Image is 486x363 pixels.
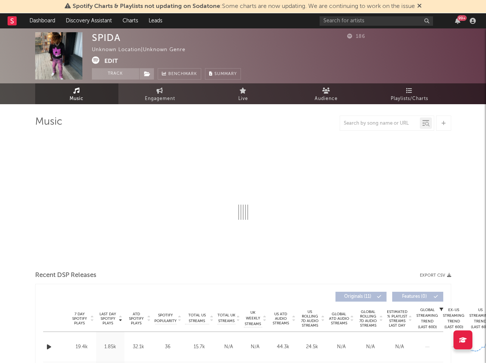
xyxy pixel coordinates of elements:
a: Discovery Assistant [61,13,117,28]
a: Live [202,83,285,104]
div: N/A [358,343,383,351]
span: Features ( 0 ) [397,294,432,299]
span: Music [70,94,84,103]
span: Total UK Streams [217,313,236,324]
div: Ex-US Streaming Trend (Last 60D) [443,307,465,330]
span: US ATD Audio Streams [270,312,291,325]
span: Audience [315,94,338,103]
span: Total US Streams [185,313,209,324]
div: 1.85k [98,343,123,351]
span: Summary [214,72,237,76]
span: Recent DSP Releases [35,271,96,280]
span: 7 Day Spotify Plays [70,312,90,325]
span: Last Day Spotify Plays [98,312,118,325]
span: Playlists/Charts [391,94,428,103]
input: Search for artists [320,16,433,26]
span: Engagement [145,94,175,103]
div: 32.1k [126,343,151,351]
a: Audience [285,83,368,104]
div: 44.3k [270,343,296,351]
button: Track [92,68,139,80]
div: N/A [387,343,412,351]
div: N/A [244,343,267,351]
span: Spotify Popularity [154,313,177,324]
span: Dismiss [417,3,422,9]
button: Features(0) [392,292,443,302]
span: Live [238,94,248,103]
div: 36 [155,343,181,351]
a: Charts [117,13,143,28]
div: Global Streaming Trend (Last 60D) [416,307,439,330]
a: Dashboard [24,13,61,28]
a: Engagement [118,83,202,104]
button: Edit [104,56,118,66]
a: Leads [143,13,168,28]
span: Spotify Charts & Playlists not updating on Sodatone [73,3,220,9]
span: US Rolling 7D Audio Streams [300,310,320,328]
span: Global ATD Audio Streams [329,312,349,325]
span: ATD Spotify Plays [126,312,146,325]
span: 186 [347,34,365,39]
button: 99+ [455,18,460,24]
div: 24.5k [300,343,325,351]
div: N/A [217,343,240,351]
span: Estimated % Playlist Streams Last Day [387,310,408,328]
div: SPIDA [92,32,121,43]
span: UK Weekly Streams [244,310,262,327]
button: Summary [205,68,241,80]
span: Originals ( 11 ) [340,294,375,299]
div: Unknown Location | Unknown Genre [92,45,194,55]
span: Benchmark [168,70,197,79]
div: 19.4k [70,343,94,351]
button: Export CSV [420,273,451,278]
a: Benchmark [158,68,201,80]
div: N/A [329,343,354,351]
a: Music [35,83,118,104]
a: Playlists/Charts [368,83,451,104]
input: Search by song name or URL [340,120,420,127]
span: Global Rolling 7D Audio Streams [358,310,379,328]
div: 15.7k [185,343,214,351]
div: 99 + [457,15,467,21]
button: Originals(11) [335,292,387,302]
span: : Some charts are now updating. We are continuing to work on the issue [73,3,415,9]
